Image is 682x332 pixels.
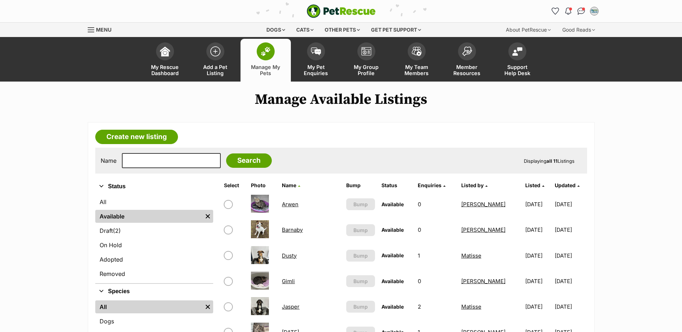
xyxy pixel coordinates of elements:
[461,226,505,233] a: [PERSON_NAME]
[522,294,554,319] td: [DATE]
[343,180,378,191] th: Bump
[550,5,600,17] ul: Account quick links
[346,224,375,236] button: Bump
[346,301,375,313] button: Bump
[415,192,457,217] td: 0
[381,227,404,233] span: Available
[95,210,202,223] a: Available
[381,201,404,207] span: Available
[555,269,586,294] td: [DATE]
[199,64,232,76] span: Add a Pet Listing
[415,243,457,268] td: 1
[589,5,600,17] button: My account
[492,39,543,82] a: Support Help Desk
[140,39,190,82] a: My Rescue Dashboard
[563,5,574,17] button: Notifications
[381,278,404,284] span: Available
[555,182,576,188] span: Updated
[320,23,365,37] div: Other pets
[462,46,472,56] img: member-resources-icon-8e73f808a243e03378d46382f2149f9095a855e16c252ad45f914b54edf8863c.svg
[95,239,213,252] a: On Hold
[95,267,213,280] a: Removed
[546,158,558,164] strong: all 11
[442,39,492,82] a: Member Resources
[501,64,534,76] span: Support Help Desk
[522,192,554,217] td: [DATE]
[95,224,213,237] a: Draft
[346,250,375,262] button: Bump
[95,300,202,313] a: All
[415,217,457,242] td: 0
[461,303,481,310] a: Matisse
[461,182,488,188] a: Listed by
[353,200,368,208] span: Bump
[461,182,484,188] span: Listed by
[501,23,556,37] div: About PetRescue
[101,157,116,164] label: Name
[307,4,376,18] a: PetRescue
[190,39,241,82] a: Add a Pet Listing
[461,278,505,285] a: [PERSON_NAME]
[565,8,571,15] img: notifications-46538b983faf8c2785f20acdc204bb7945ddae34d4c08c2a6579f10ce5e182be.svg
[381,304,404,310] span: Available
[353,252,368,259] span: Bump
[400,64,433,76] span: My Team Members
[555,192,586,217] td: [DATE]
[202,210,213,223] a: Remove filter
[95,315,213,328] a: Dogs
[95,287,213,296] button: Species
[379,180,414,191] th: Status
[300,64,332,76] span: My Pet Enquiries
[557,23,600,37] div: Good Reads
[525,182,544,188] a: Listed
[88,23,116,36] a: Menu
[418,182,441,188] span: translation missing: en.admin.listings.index.attributes.enquiries
[512,47,522,56] img: help-desk-icon-fdf02630f3aa405de69fd3d07c3f3aa587a6932b1a1747fa1d2bba05be0121f9.svg
[261,47,271,56] img: manage-my-pets-icon-02211641906a0b7f246fdf0571729dbe1e7629f14944591b6c1af311fb30b64b.svg
[282,252,297,259] a: Dusty
[522,269,554,294] td: [DATE]
[555,182,580,188] a: Updated
[525,182,540,188] span: Listed
[210,46,220,56] img: add-pet-listing-icon-0afa8454b4691262ce3f59096e99ab1cd57d4a30225e0717b998d2c9b9846f56.svg
[311,47,321,55] img: pet-enquiries-icon-7e3ad2cf08bfb03b45e93fb7055b45f3efa6380592205ae92323e6603595dc1f.svg
[576,5,587,17] a: Conversations
[160,46,170,56] img: dashboard-icon-eb2f2d2d3e046f16d808141f083e7271f6b2e854fb5c12c21221c1fb7104beca.svg
[415,269,457,294] td: 0
[412,47,422,56] img: team-members-icon-5396bd8760b3fe7c0b43da4ab00e1e3bb1a5d9ba89233759b79545d2d3fc5d0d.svg
[95,182,213,191] button: Status
[381,252,404,258] span: Available
[282,226,303,233] a: Barnaby
[524,158,575,164] span: Displaying Listings
[291,23,319,37] div: Cats
[550,5,561,17] a: Favourites
[346,275,375,287] button: Bump
[282,182,300,188] a: Name
[418,182,445,188] a: Enquiries
[250,64,282,76] span: Manage My Pets
[95,130,178,144] a: Create new listing
[555,243,586,268] td: [DATE]
[366,23,426,37] div: Get pet support
[353,277,368,285] span: Bump
[282,201,298,208] a: Arwen
[461,252,481,259] a: Matisse
[392,39,442,82] a: My Team Members
[522,217,554,242] td: [DATE]
[415,294,457,319] td: 2
[451,64,483,76] span: Member Resources
[202,300,213,313] a: Remove filter
[353,226,368,234] span: Bump
[95,194,213,283] div: Status
[591,8,598,15] img: Matisse profile pic
[522,243,554,268] td: [DATE]
[113,226,121,235] span: (2)
[282,182,296,188] span: Name
[282,303,299,310] a: Jasper
[291,39,341,82] a: My Pet Enquiries
[261,23,290,37] div: Dogs
[95,195,213,208] a: All
[555,217,586,242] td: [DATE]
[248,180,278,191] th: Photo
[282,278,295,285] a: Gimli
